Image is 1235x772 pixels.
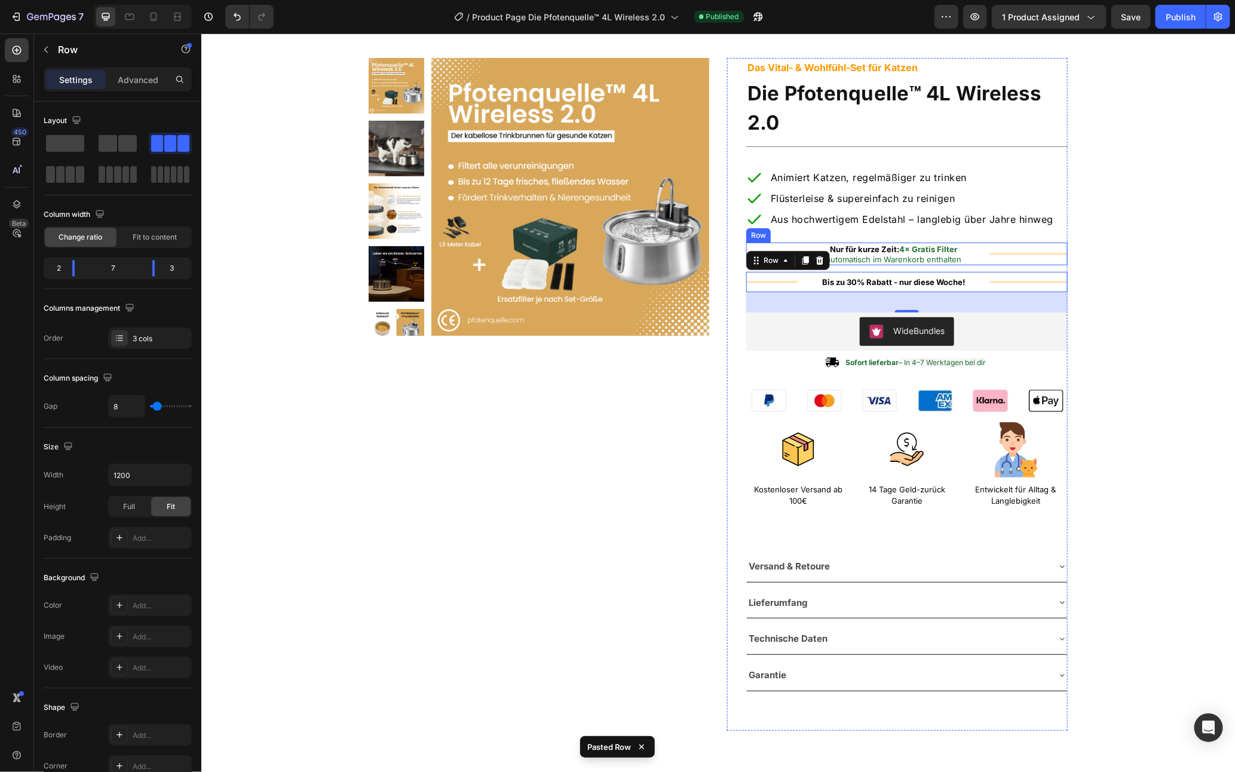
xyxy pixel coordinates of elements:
[667,451,744,472] span: 14 Tage Geld-zurück Garantie
[84,260,143,277] div: 7
[5,5,89,29] button: 7
[1166,11,1196,23] div: Publish
[44,501,66,512] div: Height
[133,632,189,642] div: Add...
[629,211,698,220] strong: Nur für kurze Zeit:
[644,324,697,333] strong: Sofort lieferbar
[44,113,84,129] div: Layout
[44,730,67,740] div: Border
[658,284,753,313] button: WideBundles
[109,464,191,486] input: Auto
[1121,12,1141,22] span: Save
[44,207,107,223] div: Column width
[44,439,75,455] div: Size
[625,221,760,231] span: automatisch im Warenkorb enthalten
[133,601,189,611] div: Add...
[560,222,580,232] div: Row
[118,73,158,86] p: Advanced
[1002,11,1080,23] span: 1 product assigned
[698,211,756,220] strong: 4× Gratis Filter
[44,333,63,344] div: Order
[58,42,160,57] p: Row
[473,11,666,23] span: Product Page Die Pfotenquelle™ 4L Wireless 2.0
[44,470,63,480] div: Width
[59,73,93,86] p: Settings
[78,10,84,24] p: 7
[44,700,82,716] div: Shape
[668,291,682,305] img: Wide%20Bundles.png
[784,386,844,446] img: gempages_567733187413803941-eacd52da-1024-4362-b4c1-4f4eb493b9c7.webp
[547,563,606,575] strong: Lieferumfang
[133,232,177,243] span: Fit to content
[44,401,57,412] div: Gap
[225,5,274,29] div: Undo/Redo
[553,451,641,472] span: Kostenloser Versand ab 100€
[46,260,63,277] div: 2
[59,232,103,243] span: Change ratio
[44,301,137,317] div: Columns management
[547,197,567,207] div: Row
[167,501,175,512] span: Fit
[569,137,852,151] p: Animiert Katzen, regelmäßiger zu trinken
[109,396,145,417] input: Auto
[545,44,866,106] h1: Die Pfotenquelle™ 4L Wireless 2.0
[692,291,743,304] div: WideBundles
[569,179,852,193] p: Aus hochwertigem Edelstahl – langlebig über Jahre hinweg
[44,370,115,387] div: Column spacing
[44,600,62,611] div: Color
[133,761,189,772] div: Add...
[774,451,855,472] span: Entwickelt für Alltag & Langlebigkeit
[547,599,626,611] strong: Technische Daten
[587,741,631,753] p: Pasted Row
[1156,5,1206,29] button: Publish
[547,527,629,538] strong: Versand & Retoure
[44,631,65,642] div: Image
[992,5,1107,29] button: 1 product assigned
[123,501,135,512] span: Full
[133,333,189,344] div: 3 cols
[133,533,189,544] div: Add...
[44,570,102,586] div: Background
[133,663,189,673] div: Add...
[133,730,189,741] div: Add...
[697,324,784,333] span: – In 4–7 Werktagen bei dir
[624,322,639,337] img: 1.png
[569,158,852,172] p: Flüsterleise & supereinfach zu reinigen
[164,260,189,277] div: 3
[467,11,470,23] span: /
[44,761,68,771] div: Corner
[1194,713,1223,742] div: Open Intercom Messenger
[676,386,736,446] img: gempages_567733187413803941-0b939cdd-86c8-4564-8f75-ced14ef5b3ed.webp
[545,354,866,385] img: gempages_567733187413803941-583d5592-9e6b-4066-97a7-186d217e59e6.jpg
[567,386,627,446] img: gempages_567733187413803941-c23b7126-56a9-4756-88fa-19c534e11b95.webp
[44,662,63,673] div: Video
[44,532,71,543] div: Padding
[9,219,29,228] div: Beta
[201,33,1235,772] iframe: Design area
[11,127,29,137] div: 450
[706,11,739,22] span: Published
[621,244,764,253] strong: Bis zu 30% Rabatt - nur diese Woche!
[1111,5,1151,29] button: Save
[547,636,585,647] strong: Garantie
